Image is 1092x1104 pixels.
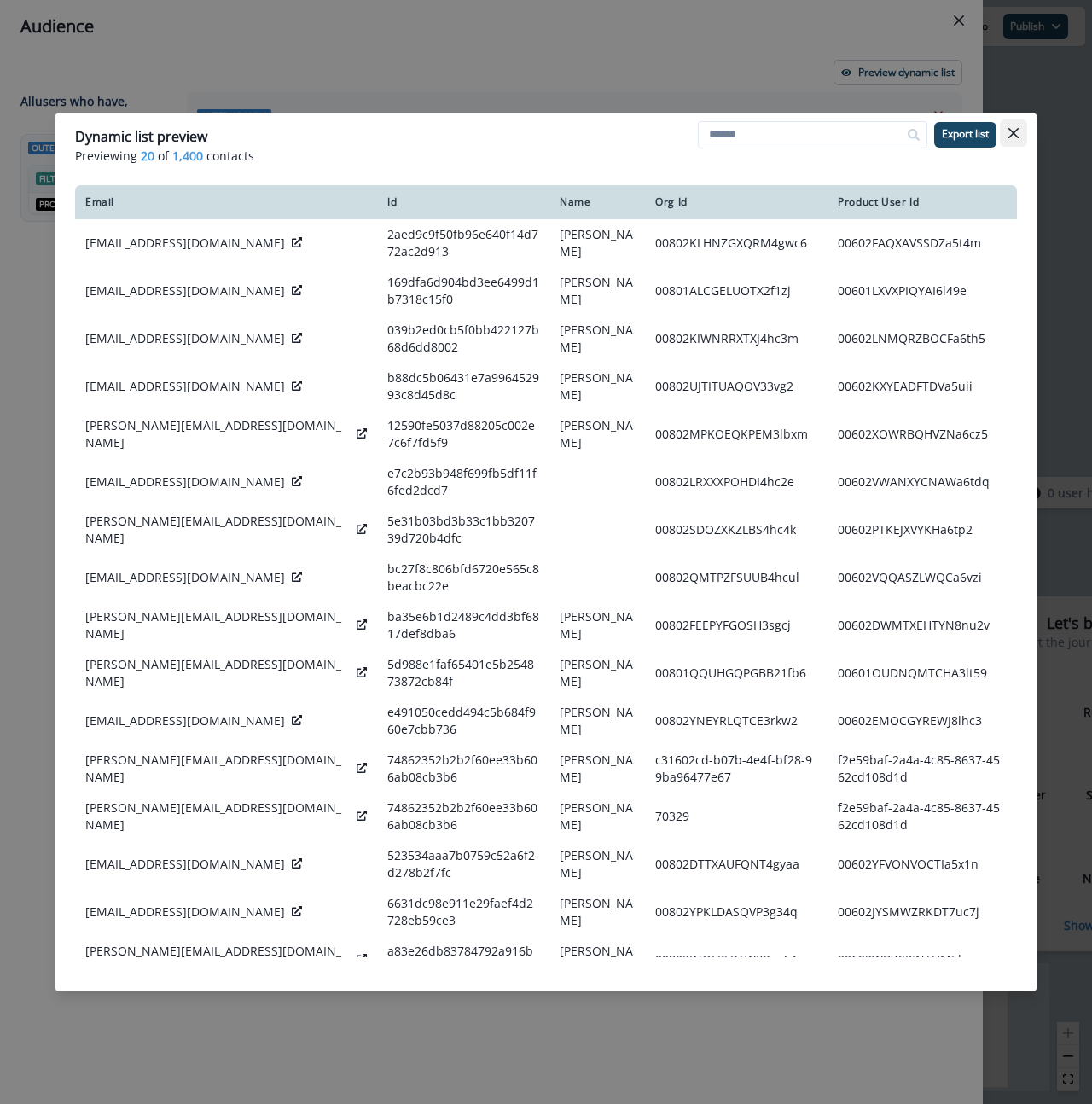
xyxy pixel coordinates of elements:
[377,793,549,840] td: 74862352b2b2f60ee33b606ab08cb3b6
[828,745,1017,793] td: f2e59baf-2a4a-4c85-8637-4562cd108d1d
[85,904,285,921] p: [EMAIL_ADDRESS][DOMAIN_NAME]
[828,697,1017,745] td: 00602EMOCGYREWJ8lhc3
[645,840,828,888] td: 00802DTTXAUFQNT4gyaa
[85,856,285,873] p: [EMAIL_ADDRESS][DOMAIN_NAME]
[645,649,828,697] td: 00801QQUHGQPGBB21fb6
[85,474,285,491] p: [EMAIL_ADDRESS][DOMAIN_NAME]
[377,410,549,458] td: 12590fe5037d88205c002e7c6f7fd5f9
[645,601,828,649] td: 00802FEEPYFGOSH3sgcj
[377,888,549,936] td: 6631dc98e911e29faef4d2728eb59ce3
[85,656,350,690] p: [PERSON_NAME][EMAIL_ADDRESS][DOMAIN_NAME]
[377,554,549,601] td: bc27f8c806bfd6720e565c8beacbc22e
[377,219,549,267] td: 2aed9c9f50fb96e640f14d772ac2d913
[387,195,539,209] div: Id
[549,649,645,697] td: [PERSON_NAME]
[828,267,1017,315] td: 00601LXVXPIQYAI6l49e
[549,219,645,267] td: [PERSON_NAME]
[645,745,828,793] td: c31602cd-b07b-4e4f-bf28-99ba96477e67
[549,363,645,410] td: [PERSON_NAME]
[645,267,828,315] td: 00801ALCGELUOTX2f1zj
[828,506,1017,554] td: 00602PTKEJXVYKHa6tp2
[549,410,645,458] td: [PERSON_NAME]
[549,840,645,888] td: [PERSON_NAME]
[85,330,285,347] p: [EMAIL_ADDRESS][DOMAIN_NAME]
[377,267,549,315] td: 169dfa6d904bd3ee6499d1b7318c15f0
[377,363,549,410] td: b88dc5b06431e7a996452993c8d45d8c
[828,315,1017,363] td: 00602LNMQRZBOCFa6th5
[85,569,285,586] p: [EMAIL_ADDRESS][DOMAIN_NAME]
[85,712,285,729] p: [EMAIL_ADDRESS][DOMAIN_NAME]
[549,601,645,649] td: [PERSON_NAME]
[645,554,828,601] td: 00802QMTPZFSUUB4hcul
[75,147,1017,165] p: Previewing of contacts
[549,936,645,984] td: [PERSON_NAME]
[85,799,350,834] p: [PERSON_NAME][EMAIL_ADDRESS][DOMAIN_NAME]
[560,195,635,209] div: Name
[645,410,828,458] td: 00802MPKOEQKPEM3lbxm
[828,601,1017,649] td: 00602DWMTXEHTYN8nu2v
[377,697,549,745] td: e491050cedd494c5b684f960e7cbb736
[645,936,828,984] td: 00802JNQLPLRTWK2gy64
[549,793,645,840] td: [PERSON_NAME]
[141,147,154,165] span: 20
[549,697,645,745] td: [PERSON_NAME]
[645,793,828,840] td: 70329
[828,936,1017,984] td: 00602WBYCISNTUM5lzpm
[828,219,1017,267] td: 00602FAQXAVSSDZa5t4m
[85,417,350,451] p: [PERSON_NAME][EMAIL_ADDRESS][DOMAIN_NAME]
[645,888,828,936] td: 00802YPKLDASQVP3g34q
[549,267,645,315] td: [PERSON_NAME]
[549,315,645,363] td: [PERSON_NAME]
[828,554,1017,601] td: 00602VQQASZLWQCa6vzi
[645,506,828,554] td: 00802SDOZXKZLBS4hc4k
[85,235,285,252] p: [EMAIL_ADDRESS][DOMAIN_NAME]
[377,745,549,793] td: 74862352b2b2f60ee33b606ab08cb3b6
[377,315,549,363] td: 039b2ed0cb5f0bb422127b68d6dd8002
[645,219,828,267] td: 00802KLHNZGXQRM4gwc6
[85,513,350,547] p: [PERSON_NAME][EMAIL_ADDRESS][DOMAIN_NAME]
[934,122,996,148] button: Export list
[85,195,367,209] div: Email
[85,608,350,642] p: [PERSON_NAME][EMAIL_ADDRESS][DOMAIN_NAME]
[172,147,203,165] span: 1,400
[942,128,989,140] p: Export list
[377,506,549,554] td: 5e31b03bd3b33c1bb320739d720b4dfc
[85,378,285,395] p: [EMAIL_ADDRESS][DOMAIN_NAME]
[645,458,828,506] td: 00802LRXXXPOHDI4hc2e
[838,195,1007,209] div: Product User Id
[377,840,549,888] td: 523534aaa7b0759c52a6f2d278b2f7fc
[828,410,1017,458] td: 00602XOWRBQHVZNa6cz5
[828,888,1017,936] td: 00602JYSMWZRKDT7uc7j
[377,601,549,649] td: ba35e6b1d2489c4dd3bf6817def8dba6
[645,363,828,410] td: 00802UJTITUAQOV33vg2
[377,649,549,697] td: 5d988e1faf65401e5b254873872cb84f
[1000,119,1027,147] button: Close
[828,649,1017,697] td: 00601OUDNQMTCHA3lt59
[377,458,549,506] td: e7c2b93b948f699fb5df11f6fed2dcd7
[75,126,207,147] p: Dynamic list preview
[85,943,350,977] p: [PERSON_NAME][EMAIL_ADDRESS][DOMAIN_NAME]
[549,745,645,793] td: [PERSON_NAME]
[377,936,549,984] td: a83e26db83784792a916bec384fc82d9
[549,888,645,936] td: [PERSON_NAME]
[85,282,285,299] p: [EMAIL_ADDRESS][DOMAIN_NAME]
[645,697,828,745] td: 00802YNEYRLQTCE3rkw2
[655,195,817,209] div: Org Id
[828,363,1017,410] td: 00602KXYEADFTDVa5uii
[85,752,350,786] p: [PERSON_NAME][EMAIL_ADDRESS][DOMAIN_NAME]
[645,315,828,363] td: 00802KIWNRRXTXJ4hc3m
[828,458,1017,506] td: 00602VWANXYCNAWa6tdq
[828,840,1017,888] td: 00602YFVONVOCTIa5x1n
[828,793,1017,840] td: f2e59baf-2a4a-4c85-8637-4562cd108d1d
